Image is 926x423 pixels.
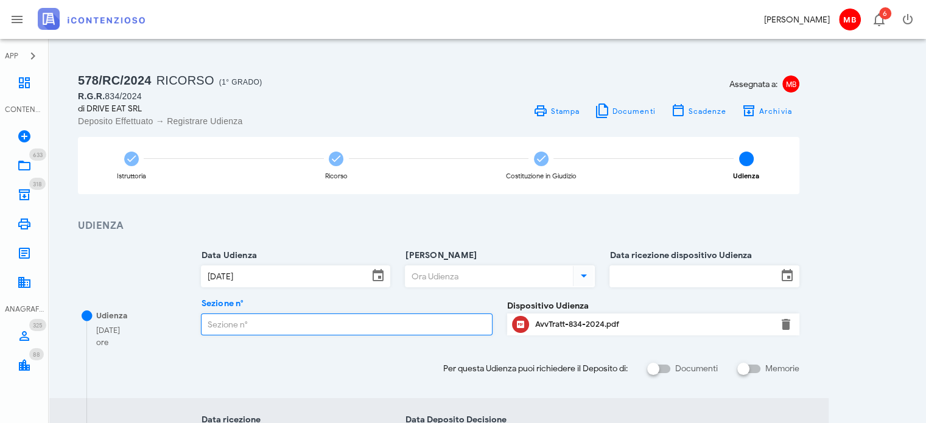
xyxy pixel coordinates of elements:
div: Ricorso [325,173,348,180]
span: Assegnata a: [729,78,777,91]
span: (1° Grado) [219,78,262,86]
button: Archivia [734,102,799,119]
button: Elimina [779,317,793,332]
img: logo-text-2x.png [38,8,145,30]
button: Distintivo [864,5,893,34]
button: Scadenze [663,102,734,119]
span: Distintivo [29,319,46,331]
span: 578/RC/2024 [78,74,152,87]
span: 88 [33,351,40,358]
div: [PERSON_NAME] [764,13,830,26]
div: Udienza [733,173,759,180]
div: CONTENZIOSO [5,104,44,115]
span: 633 [33,151,43,159]
span: 4 [739,152,754,166]
span: Distintivo [29,348,44,360]
div: Udienza [96,310,127,322]
div: [DATE] [96,324,120,337]
button: Clicca per aprire un'anteprima del file o scaricarlo [512,316,529,333]
label: [PERSON_NAME] [402,250,477,262]
div: Costituzione in Giudizio [506,173,577,180]
span: Distintivo [879,7,891,19]
div: 834/2024 [78,90,432,102]
span: Distintivo [29,178,46,190]
label: Documenti [675,363,718,375]
div: AvvTratt-834-2024.pdf [535,320,771,329]
span: Ricorso [156,74,214,87]
label: Dispositivo Udienza [507,299,589,312]
input: Sezione n° [202,314,493,335]
a: Stampa [525,102,587,119]
span: R.G.R. [78,91,105,101]
label: Data Udienza [198,250,258,262]
input: Ora Udienza [405,266,570,287]
div: Deposito Effettuato → Registrare Udienza [78,115,432,127]
div: Istruttoria [117,173,146,180]
span: Distintivo [29,149,46,161]
span: MB [839,9,861,30]
span: 318 [33,180,42,188]
span: 325 [33,321,43,329]
span: Scadenze [687,107,726,116]
span: Per questa Udienza puoi richiedere il Deposito di: [443,362,628,375]
span: Stampa [550,107,580,116]
span: MB [782,75,799,93]
label: Sezione n° [198,298,244,310]
button: MB [835,5,864,34]
div: Clicca per aprire un'anteprima del file o scaricarlo [535,315,771,334]
span: Archivia [759,107,792,116]
div: ore [96,337,120,349]
div: di DRIVE EAT SRL [78,102,432,115]
label: Memorie [765,363,799,375]
button: Documenti [587,102,663,119]
span: Documenti [612,107,656,116]
div: ANAGRAFICA [5,304,44,315]
h3: Udienza [78,218,799,234]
